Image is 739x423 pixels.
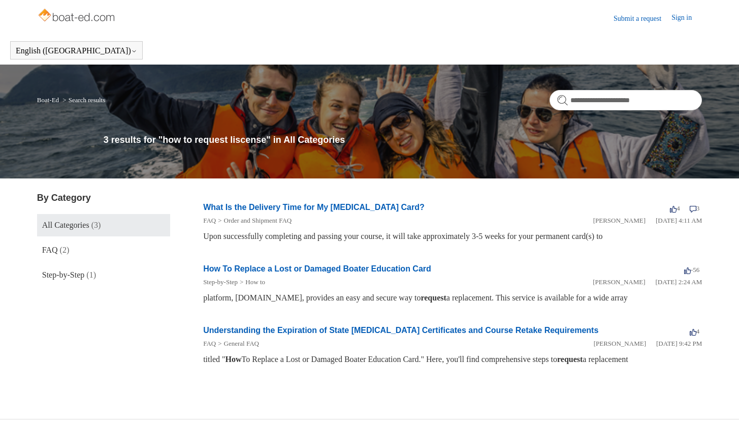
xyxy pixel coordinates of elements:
[16,46,137,55] button: English ([GEOGRAPHIC_DATA])
[42,246,58,254] span: FAQ
[656,340,702,347] time: 03/16/2022, 21:42
[203,339,216,349] li: FAQ
[224,340,259,347] a: General FAQ
[203,277,238,287] li: Step-by-Step
[671,12,702,24] a: Sign in
[656,217,702,224] time: 03/14/2022, 04:11
[203,203,425,211] a: What Is the Delivery Time for My [MEDICAL_DATA] Card?
[42,221,89,229] span: All Categories
[238,277,265,287] li: How to
[550,90,702,110] input: Search
[60,246,70,254] span: (2)
[224,217,292,224] a: Order and Shipment FAQ
[670,204,680,212] span: 4
[203,292,702,304] div: platform, [DOMAIN_NAME], provides an easy and secure way to a replacement. This service is availa...
[91,221,101,229] span: (3)
[216,339,259,349] li: General FAQ
[593,277,645,287] li: [PERSON_NAME]
[37,239,170,261] a: FAQ (2)
[37,96,61,104] li: Boat-Ed
[203,326,598,335] a: Understanding the Expiration of State [MEDICAL_DATA] Certificates and Course Retake Requirements
[421,293,446,302] em: request
[37,6,118,26] img: Boat-Ed Help Center home page
[690,204,700,212] span: 3
[42,270,85,279] span: Step-by-Step
[684,266,699,274] span: -56
[60,96,105,104] li: Search results
[203,217,216,224] a: FAQ
[203,278,238,286] a: Step-by-Step
[37,96,59,104] a: Boat-Ed
[203,216,216,226] li: FAQ
[656,278,702,286] time: 03/11/2022, 02:24
[86,270,96,279] span: (1)
[37,191,170,205] h3: By Category
[614,13,671,24] a: Submit a request
[37,214,170,236] a: All Categories (3)
[37,264,170,286] a: Step-by-Step (1)
[104,133,702,147] h1: 3 results for "how to request liscense" in All Categories
[203,340,216,347] a: FAQ
[705,389,731,415] div: Live chat
[226,355,242,364] em: How
[594,339,646,349] li: [PERSON_NAME]
[690,327,700,335] span: 4
[203,264,431,273] a: How To Replace a Lost or Damaged Boater Education Card
[245,278,265,286] a: How to
[557,355,583,364] em: request
[203,230,702,243] div: Upon successfully completing and passing your course, it will take approximately 3-5 weeks for yo...
[203,353,702,366] div: titled " To Replace a Lost or Damaged Boater Education Card." Here, you'll find comprehensive ste...
[593,216,646,226] li: [PERSON_NAME]
[216,216,292,226] li: Order and Shipment FAQ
